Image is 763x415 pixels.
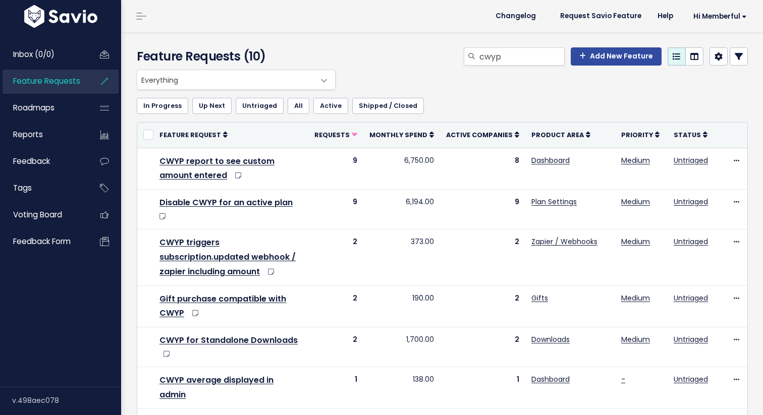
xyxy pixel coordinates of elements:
a: Untriaged [236,98,284,114]
a: Up Next [192,98,232,114]
img: logo-white.9d6f32f41409.svg [22,5,100,28]
a: Active companies [446,130,519,140]
a: Help [649,9,681,24]
a: Untriaged [674,293,708,303]
span: Product Area [531,131,584,139]
a: CWYP triggers subscription.updated webhook / zapier including amount [159,236,296,277]
td: 6,750.00 [363,148,440,190]
td: 6,194.00 [363,190,440,229]
span: Everything [137,70,336,90]
span: Active companies [446,131,513,139]
a: Untriaged [674,374,708,384]
span: Hi Memberful [693,13,747,20]
a: Untriaged [674,236,708,247]
a: Requests [314,130,357,140]
a: Zapier / Webhooks [531,236,597,247]
a: Medium [621,155,650,165]
a: Medium [621,293,650,303]
input: Search features... [478,47,565,66]
td: 2 [308,327,363,367]
a: Hi Memberful [681,9,755,24]
td: 1 [308,367,363,409]
a: Gifts [531,293,548,303]
a: Status [674,130,707,140]
div: v.498aec078 [12,387,121,413]
span: Feedback form [13,236,71,247]
a: Dashboard [531,155,570,165]
span: Requests [314,131,350,139]
a: Roadmaps [3,96,84,120]
span: Tags [13,183,32,193]
span: Roadmaps [13,102,54,113]
a: Active [313,98,348,114]
span: Everything [137,70,315,89]
td: 373.00 [363,229,440,285]
a: Priority [621,130,660,140]
a: Plan Settings [531,197,577,207]
a: Feedback form [3,230,84,253]
td: 138.00 [363,367,440,409]
span: Inbox (0/0) [13,49,54,60]
a: Gift purchase compatible with CWYP [159,293,286,319]
span: Feature Requests [13,76,80,86]
td: 9 [308,148,363,190]
a: - [621,374,625,384]
a: Tags [3,176,84,200]
span: Priority [621,131,653,139]
span: Monthly spend [369,131,427,139]
span: Changelog [496,13,536,20]
a: Medium [621,197,650,207]
a: Shipped / Closed [352,98,424,114]
td: 8 [440,148,525,190]
td: 9 [440,190,525,229]
span: Reports [13,129,43,140]
span: Feedback [13,156,50,166]
a: Product Area [531,130,590,140]
a: Medium [621,236,650,247]
td: 1 [440,367,525,409]
a: Monthly spend [369,130,434,140]
a: Reports [3,123,84,146]
td: 1,700.00 [363,327,440,367]
a: CWYP report to see custom amount entered [159,155,275,182]
a: Feature Request [159,130,228,140]
a: Feedback [3,150,84,173]
td: 2 [440,327,525,367]
a: All [288,98,309,114]
a: Disable CWYP for an active plan [159,197,293,208]
a: Add New Feature [571,47,662,66]
h4: Feature Requests (10) [137,47,331,66]
a: Dashboard [531,374,570,384]
a: Downloads [531,334,570,344]
td: 9 [308,190,363,229]
ul: Filter feature requests [137,98,748,114]
td: 2 [308,285,363,327]
td: 2 [308,229,363,285]
a: Medium [621,334,650,344]
a: Untriaged [674,155,708,165]
td: 2 [440,285,525,327]
span: Status [674,131,701,139]
a: CWYP average displayed in admin [159,374,274,400]
a: Voting Board [3,203,84,226]
a: Inbox (0/0) [3,43,84,66]
a: CWYP for Standalone Downloads [159,334,298,346]
span: Feature Request [159,131,221,139]
a: Untriaged [674,334,708,344]
a: Feature Requests [3,70,84,93]
a: Untriaged [674,197,708,207]
a: Request Savio Feature [552,9,649,24]
td: 2 [440,229,525,285]
span: Voting Board [13,209,62,220]
a: In Progress [137,98,188,114]
td: 190.00 [363,285,440,327]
